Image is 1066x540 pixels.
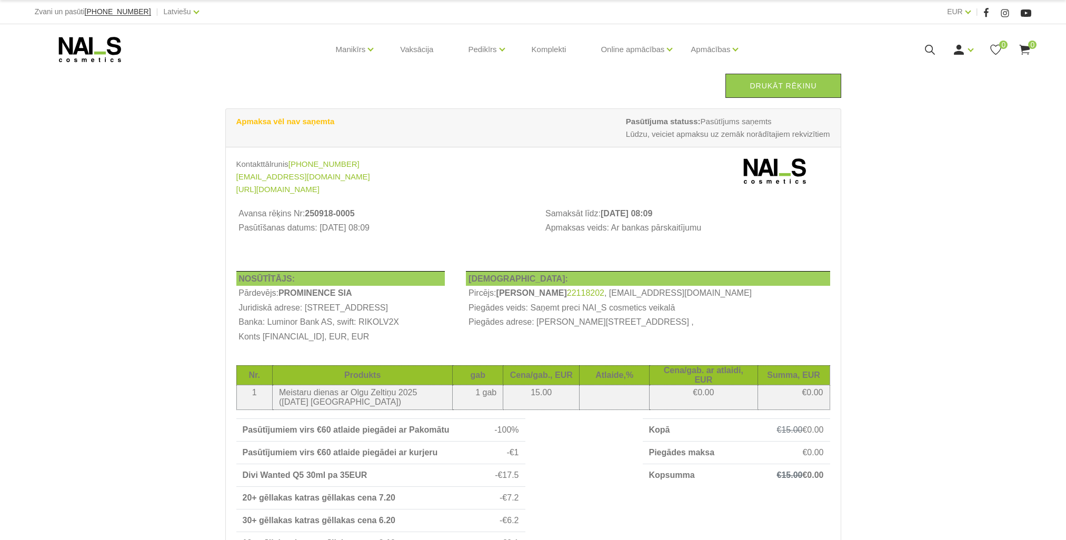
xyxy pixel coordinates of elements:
[236,221,522,236] td: Pasūtīšanas datums: [DATE] 08:09
[466,315,830,330] td: Piegādes adrese: [PERSON_NAME][STREET_ADDRESS] ,
[305,209,354,218] b: 250918-0005
[807,471,823,479] span: 0.00
[976,5,978,18] span: |
[807,425,823,434] span: 0.00
[989,43,1002,56] a: 0
[236,183,320,196] a: [URL][DOMAIN_NAME]
[453,365,503,385] th: gab
[453,385,503,409] td: 1 gab
[777,471,782,479] s: €
[243,448,438,457] strong: Pasūtījumiem virs €60 atlaide piegādei ar kurjeru
[272,365,452,385] th: Produkts
[236,385,272,409] td: 1
[288,158,360,171] a: [PHONE_NUMBER]
[243,425,450,434] strong: Pasūtījumiem virs €60 atlaide piegādei ar Pakomātu
[802,448,807,457] span: €
[580,365,650,385] th: Atlaide,%
[236,315,445,330] th: Banka: Luminor Bank AS, swift: RIKOLV2X
[758,385,830,409] td: €0.00
[691,28,730,71] a: Apmācības
[947,5,963,18] a: EUR
[236,301,445,315] th: Juridiskā adrese: [STREET_ADDRESS]
[650,365,758,385] th: Cena/gab. ar atlaidi, EUR
[1028,41,1037,49] span: 0
[466,301,830,315] td: Piegādes veids: Saņemt preci NAI_S cosmetics veikalā
[649,471,695,479] strong: Kopsumma
[494,425,519,434] span: -100%
[543,221,830,236] td: Apmaksas veids: Ar bankas pārskaitījumu
[626,117,701,126] strong: Pasūtījuma statuss:
[466,271,830,286] th: [DEMOGRAPHIC_DATA]:
[236,235,522,250] td: Avansa rēķins izdrukāts: [DATE] 08:09:28
[503,365,580,385] th: Cena/gab., EUR
[236,117,335,126] strong: Apmaksa vēl nav saņemta
[156,5,158,18] span: |
[601,28,664,71] a: Online apmācības
[543,206,830,221] th: Samaksāt līdz:
[243,493,395,502] strong: 20+ gēllakas katras gēllakas cena 7.20
[468,28,496,71] a: Pedikīrs
[506,448,519,457] span: -€1
[1018,43,1031,56] a: 0
[802,425,807,434] span: €
[236,206,522,221] th: Avansa rēķins Nr:
[758,365,830,385] th: Summa, EUR
[236,286,445,301] td: Pārdevējs:
[725,74,841,98] a: Drukāt rēķinu
[500,493,519,502] span: -€7.2
[236,365,272,385] th: Nr.
[272,385,452,409] td: Meistaru dienas ar Olgu Zeltiņu 2025 ([DATE] [GEOGRAPHIC_DATA])
[278,288,352,297] b: PROMINENCE SIA
[336,28,366,71] a: Manikīrs
[236,171,370,183] a: [EMAIL_ADDRESS][DOMAIN_NAME]
[523,24,575,75] a: Komplekti
[807,448,823,457] span: 0.00
[236,329,445,344] th: Konts [FINANCIAL_ID], EUR, EUR
[85,8,151,16] a: [PHONE_NUMBER]
[243,516,395,525] strong: 30+ gēllakas katras gēllakas cena 6.20
[495,471,519,479] span: -€17.5
[649,425,670,434] strong: Kopā
[781,425,802,434] s: 15.00
[567,288,604,298] a: 22118202
[500,516,519,525] span: -€6.2
[164,5,191,18] a: Latviešu
[781,471,802,479] s: 15.00
[999,41,1008,49] span: 0
[496,288,567,297] b: [PERSON_NAME]
[85,7,151,16] span: [PHONE_NUMBER]
[35,5,151,18] div: Zvani un pasūti
[777,425,782,434] s: €
[236,158,525,171] div: Kontakttālrunis
[243,471,367,479] strong: Divi Wanted Q5 30ml pa 35EUR
[392,24,442,75] a: Vaksācija
[236,271,445,286] th: NOSŪTĪTĀJS:
[466,286,830,301] td: Pircējs: , [EMAIL_ADDRESS][DOMAIN_NAME]
[601,209,652,218] b: [DATE] 08:09
[503,385,580,409] td: 15.00
[650,385,758,409] td: €0.00
[649,448,715,457] strong: Piegādes maksa
[626,115,830,141] span: Pasūtījums saņemts Lūdzu, veiciet apmaksu uz zemāk norādītajiem rekvizītiem
[802,471,807,479] span: €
